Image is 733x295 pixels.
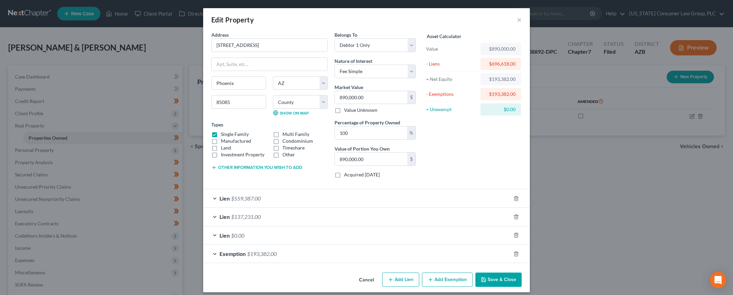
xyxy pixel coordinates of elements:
[517,16,522,24] button: ×
[486,106,516,113] div: $0.00
[282,144,305,151] label: Timeshare
[335,153,407,166] input: 0.00
[282,151,295,158] label: Other
[221,131,249,138] label: Single Family
[273,110,309,116] a: Show on Map
[282,131,309,138] label: Multi Family
[335,32,357,38] span: Belongs To
[212,58,327,71] input: Apt, Suite, etc...
[212,77,266,90] input: Enter city...
[710,272,726,288] div: Open Intercom Messenger
[344,107,377,114] label: Value Unknown
[335,91,407,104] input: 0.00
[426,106,477,113] div: = Unexempt
[282,138,313,144] label: Condominium
[427,33,461,40] label: Asset Calculator
[335,84,363,91] label: Market Value
[211,32,229,38] span: Address
[426,76,477,83] div: = Net Equity
[219,195,230,202] span: Lien
[486,60,516,67] div: $696,618.00
[344,171,380,178] label: Acquired [DATE]
[486,76,516,83] div: $193,382.00
[247,250,277,257] span: $193,382.00
[219,213,230,220] span: Lien
[212,39,327,52] input: Enter address...
[426,60,477,67] div: - Liens
[211,95,266,109] input: Enter zip...
[407,91,416,104] div: $
[335,145,390,152] label: Value of Portion You Own
[407,126,416,139] div: %
[486,46,516,52] div: $890,000.00
[211,165,302,170] button: Other information you wish to add
[335,126,407,139] input: 0.00
[231,213,261,220] span: $137,231.00
[221,151,264,158] label: Investment Property
[335,119,400,126] label: Percentage of Property Owned
[231,232,244,239] span: $0.00
[221,144,231,151] label: Land
[486,91,516,98] div: $193,382.00
[219,232,230,239] span: Lien
[211,15,254,24] div: Edit Property
[354,273,379,287] button: Cancel
[221,138,251,144] label: Manufactured
[407,153,416,166] div: $
[422,273,473,287] button: Add Exemption
[335,57,372,65] label: Nature of Interest
[382,273,419,287] button: Add Lien
[231,195,261,202] span: $559,387.00
[475,273,522,287] button: Save & Close
[426,91,477,98] div: - Exemptions
[219,250,246,257] span: Exemption
[426,46,477,52] div: Value
[211,121,223,128] label: Types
